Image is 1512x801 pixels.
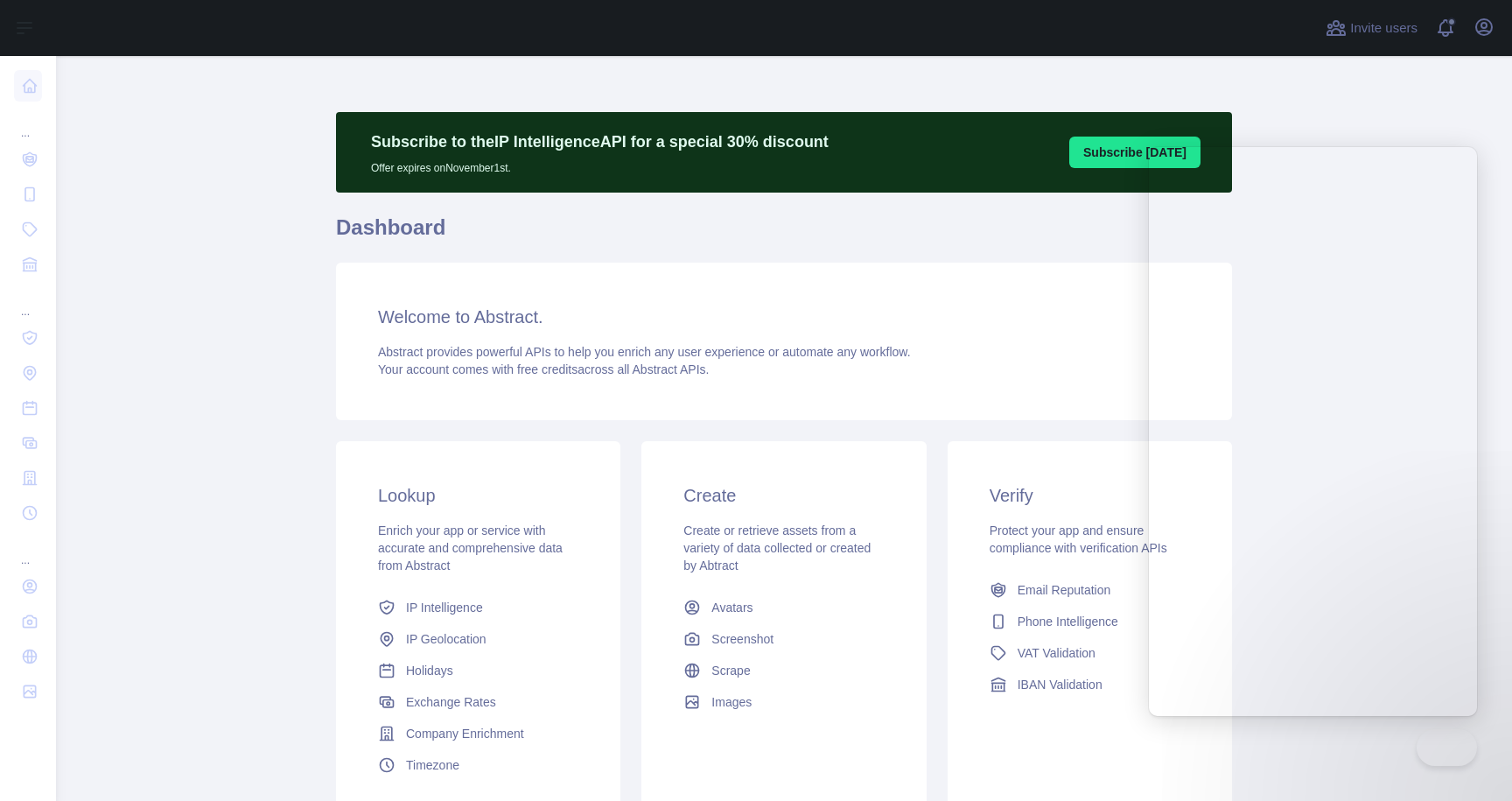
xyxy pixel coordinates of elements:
div: ... [14,105,42,140]
a: Company Enrichment [371,718,585,749]
p: Offer expires on November 1st. [371,154,829,175]
a: Screenshot [676,623,891,655]
a: Avatars [676,592,891,623]
div: ... [14,532,42,567]
a: Holidays [371,655,585,686]
a: Phone Intelligence [983,606,1197,637]
p: Subscribe to the IP Intelligence API for a special 30 % discount [371,130,829,154]
a: VAT Validation [983,637,1197,669]
a: Timezone [371,749,585,781]
span: Phone Intelligence [1018,613,1118,630]
h3: Create [683,483,884,508]
button: Subscribe [DATE] [1069,137,1200,168]
iframe: Help Scout Beacon - Live Chat, Contact Form, and Knowledge Base [1149,147,1477,716]
span: Email Reputation [1018,581,1111,599]
h3: Verify [990,483,1190,508]
span: Abstract provides powerful APIs to help you enrich any user experience or automate any workflow. [378,345,911,359]
span: Enrich your app or service with accurate and comprehensive data from Abstract [378,523,563,573]
span: IBAN Validation [1018,676,1102,693]
a: Images [676,686,891,718]
h3: Lookup [378,483,578,508]
a: Exchange Rates [371,686,585,718]
h3: Welcome to Abstract. [378,305,1190,329]
a: IP Geolocation [371,623,585,655]
span: Timezone [406,756,459,774]
button: Invite users [1322,14,1421,42]
h1: Dashboard [336,214,1232,256]
span: Your account comes with across all Abstract APIs. [378,362,709,376]
span: Company Enrichment [406,725,524,742]
span: Screenshot [711,630,773,648]
span: Avatars [711,599,752,616]
a: Email Reputation [983,574,1197,606]
span: Protect your app and ensure compliance with verification APIs [990,523,1167,555]
span: IP Intelligence [406,599,483,616]
iframe: Help Scout Beacon - Close [1417,729,1477,766]
span: IP Geolocation [406,630,486,648]
span: Holidays [406,662,453,679]
div: ... [14,284,42,319]
span: VAT Validation [1018,644,1095,662]
span: Create or retrieve assets from a variety of data collected or created by Abtract [683,523,871,573]
span: Exchange Rates [406,693,496,711]
a: IP Intelligence [371,592,585,623]
span: Images [711,693,752,711]
span: Invite users [1350,18,1417,39]
a: Scrape [676,655,891,686]
span: free credits [517,362,577,376]
a: IBAN Validation [983,669,1197,700]
span: Scrape [711,662,750,679]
